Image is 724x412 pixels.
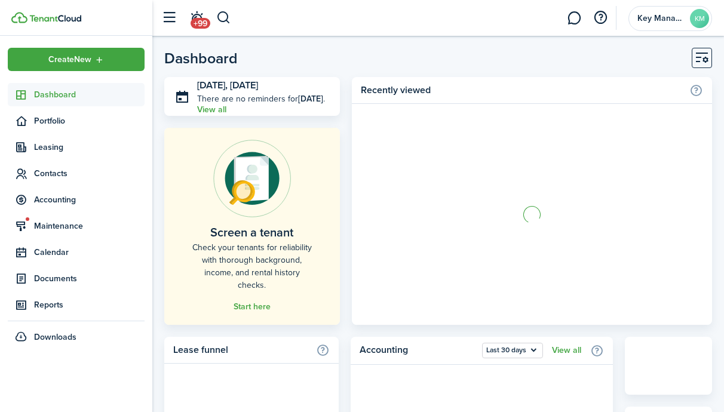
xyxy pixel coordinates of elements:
img: TenantCloud [11,12,27,23]
span: Key Management [637,14,685,23]
span: Downloads [34,331,76,343]
span: Dashboard [34,88,145,101]
a: Reports [8,293,145,316]
a: Dashboard [8,83,145,106]
a: Messaging [563,3,585,33]
home-placeholder-title: Screen a tenant [210,223,293,241]
button: Search [216,8,231,28]
home-widget-title: Recently viewed [361,83,683,97]
img: TenantCloud [29,15,81,22]
home-placeholder-description: Check your tenants for reliability with thorough background, income, and rental history checks. [191,241,313,291]
span: Maintenance [34,220,145,232]
button: Last 30 days [482,343,543,358]
a: Notifications [185,3,208,33]
span: Portfolio [34,115,145,127]
p: There are no reminders for . [197,93,325,105]
home-widget-title: Lease funnel [173,343,310,357]
span: Reports [34,299,145,311]
a: View all [197,105,226,115]
button: Open resource center [590,8,611,28]
span: Accounting [34,193,145,206]
button: Open sidebar [158,7,180,29]
a: View all [552,346,581,355]
span: Contacts [34,167,145,180]
img: Online payments [213,140,291,217]
span: Calendar [34,246,145,259]
button: Open menu [482,343,543,358]
img: Loading [521,204,542,225]
span: Create New [48,56,91,64]
button: Customise [692,48,712,68]
span: Documents [34,272,145,285]
button: Open menu [8,48,145,71]
span: +99 [191,18,210,29]
avatar-text: KM [690,9,709,28]
a: Start here [234,302,271,312]
home-widget-title: Accounting [360,343,476,358]
h3: [DATE], [DATE] [197,78,331,93]
header-page-title: Dashboard [164,51,238,66]
b: [DATE] [298,93,323,105]
span: Leasing [34,141,145,153]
